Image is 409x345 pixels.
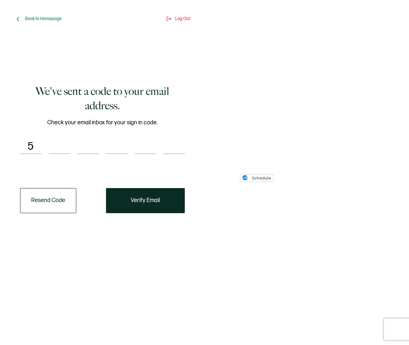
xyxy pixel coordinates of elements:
[25,16,62,21] span: Back to Homepage
[47,118,158,127] span: Check your email inbox for your sign in code.
[131,198,160,203] span: Verify Email
[106,188,185,213] button: Verify Email
[252,176,271,180] span: Schedule
[20,188,76,213] button: Resend Code
[240,174,274,182] button: Schedule
[175,16,190,21] span: Log Out
[20,84,185,113] h1: We've sent a code to your email address.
